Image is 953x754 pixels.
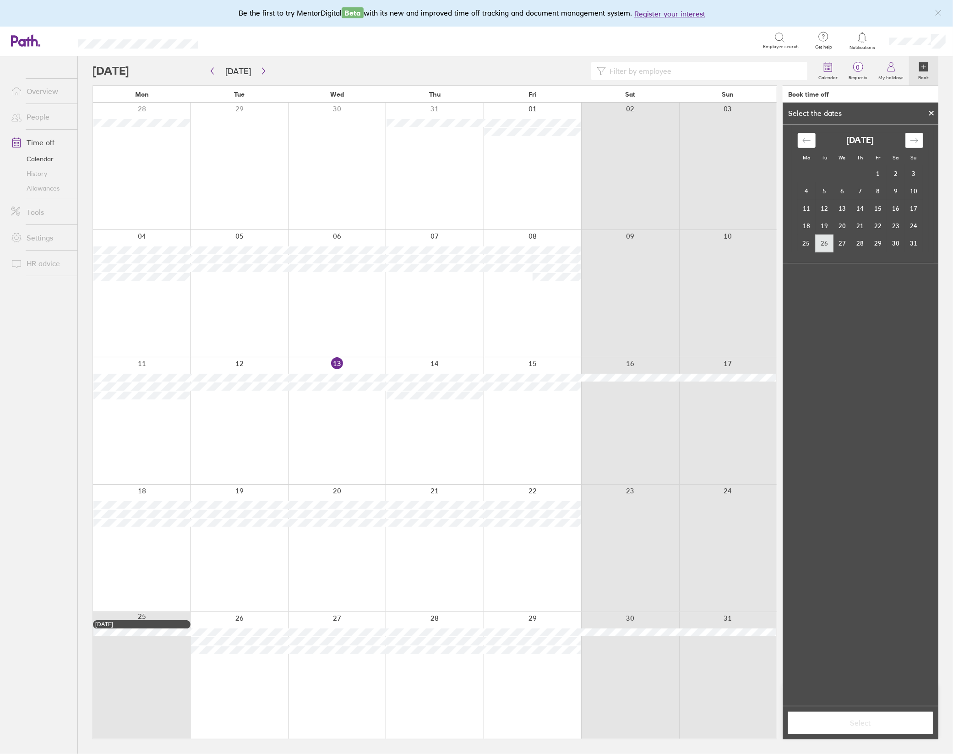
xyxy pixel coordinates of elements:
span: 0 [843,64,873,71]
div: [DATE] [95,621,188,628]
div: Select the dates [783,109,847,117]
td: Friday, August 8, 2025 [869,182,887,200]
td: Monday, August 18, 2025 [798,217,816,235]
td: Tuesday, August 5, 2025 [816,182,833,200]
small: Tu [822,154,827,161]
td: Friday, August 15, 2025 [869,200,887,217]
span: Tue [234,91,245,98]
a: Tools [4,203,77,221]
small: We [839,154,846,161]
label: Book [913,72,935,81]
span: Sat [625,91,635,98]
td: Saturday, August 9, 2025 [887,182,905,200]
div: Move backward to switch to the previous month. [798,133,816,148]
td: Monday, August 4, 2025 [798,182,816,200]
td: Tuesday, August 19, 2025 [816,217,833,235]
button: [DATE] [218,64,258,79]
td: Wednesday, August 6, 2025 [833,182,851,200]
a: 0Requests [843,56,873,86]
div: Book time off [788,91,829,98]
td: Sunday, August 3, 2025 [905,165,923,182]
td: Friday, August 1, 2025 [869,165,887,182]
input: Filter by employee [606,62,802,80]
td: Sunday, August 24, 2025 [905,217,923,235]
td: Tuesday, August 12, 2025 [816,200,833,217]
span: Employee search [763,44,799,49]
a: Calendar [4,152,77,166]
td: Friday, August 29, 2025 [869,235,887,252]
span: Wed [330,91,344,98]
a: Notifications [848,31,877,50]
span: Select [795,719,926,727]
td: Tuesday, August 26, 2025 [816,235,833,252]
a: Time off [4,133,77,152]
td: Friday, August 22, 2025 [869,217,887,235]
td: Thursday, August 14, 2025 [851,200,869,217]
a: My holidays [873,56,909,86]
td: Sunday, August 31, 2025 [905,235,923,252]
div: Search [223,36,246,44]
div: Calendar [788,125,933,263]
td: Saturday, August 16, 2025 [887,200,905,217]
span: Mon [135,91,149,98]
a: History [4,166,77,181]
a: Settings [4,229,77,247]
a: People [4,108,77,126]
label: My holidays [873,72,909,81]
span: Thu [429,91,441,98]
td: Sunday, August 17, 2025 [905,200,923,217]
span: Notifications [848,45,877,50]
span: Get help [809,44,839,50]
td: Saturday, August 30, 2025 [887,235,905,252]
button: Register your interest [634,8,705,19]
button: Select [788,712,933,734]
div: Be the first to try MentorDigital with its new and improved time off tracking and document manage... [239,7,714,19]
span: Sun [722,91,734,98]
span: Beta [342,7,364,18]
a: Book [909,56,938,86]
a: Calendar [813,56,843,86]
td: Thursday, August 7, 2025 [851,182,869,200]
td: Thursday, August 21, 2025 [851,217,869,235]
small: Sa [893,154,899,161]
td: Thursday, August 28, 2025 [851,235,869,252]
strong: [DATE] [846,136,874,145]
td: Sunday, August 10, 2025 [905,182,923,200]
a: HR advice [4,254,77,273]
td: Monday, August 11, 2025 [798,200,816,217]
td: Wednesday, August 27, 2025 [833,235,851,252]
label: Calendar [813,72,843,81]
div: Move forward to switch to the next month. [905,133,923,148]
a: Overview [4,82,77,100]
td: Wednesday, August 20, 2025 [833,217,851,235]
label: Requests [843,72,873,81]
td: Saturday, August 23, 2025 [887,217,905,235]
small: Th [857,154,863,161]
a: Allowances [4,181,77,196]
small: Fr [876,154,880,161]
td: Monday, August 25, 2025 [798,235,816,252]
td: Wednesday, August 13, 2025 [833,200,851,217]
small: Su [911,154,917,161]
td: Saturday, August 2, 2025 [887,165,905,182]
small: Mo [803,154,810,161]
span: Fri [528,91,537,98]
